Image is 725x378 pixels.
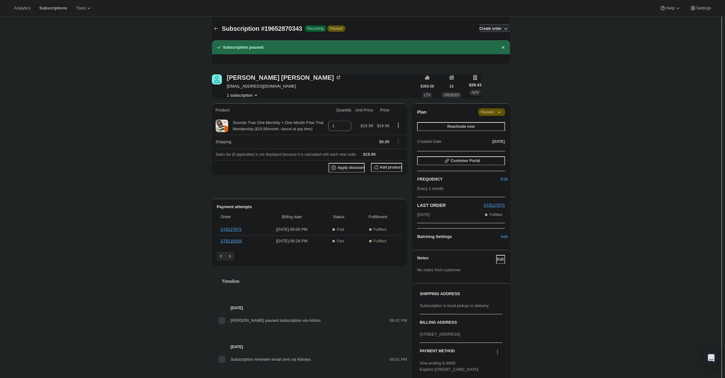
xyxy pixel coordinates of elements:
span: 08:41 PM [390,317,407,324]
span: Rosemary Treglia [212,74,222,84]
span: Reactivate now [447,124,475,129]
span: Edit [497,257,504,262]
div: [PERSON_NAME] [PERSON_NAME] [227,74,341,81]
span: 13 [449,84,454,89]
span: $19.99 [363,152,376,157]
span: Settings [696,6,711,11]
button: Help [656,4,685,13]
span: [EMAIL_ADDRESS][DOMAIN_NAME] [227,83,341,89]
span: Status [324,214,354,220]
span: Fulfillment [357,214,398,220]
span: | [495,110,496,115]
button: Edit [496,255,505,264]
th: Price [375,103,391,117]
h2: Payment attempts [217,204,402,210]
a: ST8116029 [221,239,242,243]
button: Settings [686,4,715,13]
span: $19.99 [361,123,373,128]
h2: Subscription paused. [223,44,265,51]
h2: Timeline [222,278,407,284]
button: [DATE] [492,137,505,146]
span: Paused [330,26,343,31]
span: Create order [479,26,502,31]
span: Help [666,6,674,11]
span: Subscriptions [39,6,67,11]
span: Subscription is local pickup or delivery. [420,303,489,308]
span: Fulfilled [373,227,386,232]
button: Edit [500,174,509,184]
span: Fulfilled [373,239,386,244]
button: Subscriptions [212,24,221,33]
h2: Plan [417,109,427,115]
button: Analytics [10,4,34,13]
h6: Batching Settings [417,234,503,240]
button: Apply discount [329,163,365,172]
button: 13 [447,82,456,91]
th: Order [217,210,262,224]
button: Create order [479,24,502,33]
button: Add [500,232,509,242]
span: Created Date [417,138,441,145]
h4: [DATE] [212,344,407,350]
span: $28.43 [469,82,481,88]
span: ORDERS [443,93,459,97]
button: Dismiss notification [499,43,507,52]
span: [STREET_ADDRESS] [420,332,460,337]
span: Fulfilled [489,212,502,217]
span: Analytics [14,6,30,11]
span: [DATE] · 06:28 PM [264,238,320,244]
span: Edit [501,176,507,182]
span: Sales tax (if applicable) is not displayed because it is calculated with each new order. [216,152,357,157]
span: [DATE] [492,139,505,144]
button: Shipping actions [393,138,403,144]
span: [PERSON_NAME] paused subscription via Admin. [231,318,322,323]
div: Sounds True One Monthly + One Month Free Trial [228,120,324,132]
button: Reactivate now [417,122,505,131]
button: Tools [72,4,96,13]
span: Recurring [307,26,324,31]
span: Visa ending in 8600 Expires [CREDIT_CARD_DATA] [420,361,478,372]
h2: FREQUENCY [417,176,503,182]
th: Quantity [326,103,353,117]
button: Add product [371,163,402,172]
a: ST8127975 [484,203,505,208]
nav: Pagination [217,252,402,261]
button: $369.58 [421,82,434,91]
button: ST8127975 [484,202,505,208]
span: Tools [76,6,86,11]
span: Billing date [264,214,320,220]
h4: [DATE] [212,305,407,311]
span: Paid [337,227,344,232]
img: product img [216,120,228,132]
span: Every 1 month [417,186,443,191]
span: Subscription reminder email sent via Klaviyo. [231,357,312,362]
span: Subscription #19652870343 [222,25,302,32]
small: Membership ($19.99/month. cancel at any time) [233,127,313,131]
span: Apply discount [337,165,365,170]
h2: LAST ORDER [417,202,484,208]
span: $0.00 [379,139,389,144]
span: $369.58 [421,84,434,89]
button: Subscriptions [35,4,71,13]
a: ST8127975 [221,227,242,232]
span: Add product [380,165,402,170]
span: Add [501,234,508,240]
th: Unit Price [353,103,375,117]
h3: SHIPPING ADDRESS [420,291,502,297]
h3: PAYMENT METHOD [420,348,455,357]
span: 06:01 PM [390,356,407,363]
span: [DATE] [417,212,430,218]
div: Open Intercom Messenger [704,350,719,365]
button: Product actions [393,122,403,129]
span: LTV [424,93,431,97]
span: Customer Portal [451,158,480,163]
span: Paid [337,239,344,244]
button: Customer Portal [417,156,505,165]
th: Product [212,103,326,117]
h3: Notes [417,255,496,264]
th: Shipping [212,135,326,148]
span: [DATE] · 06:00 PM [264,226,320,233]
span: AOV [471,90,479,95]
span: No notes from customer [417,267,461,272]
